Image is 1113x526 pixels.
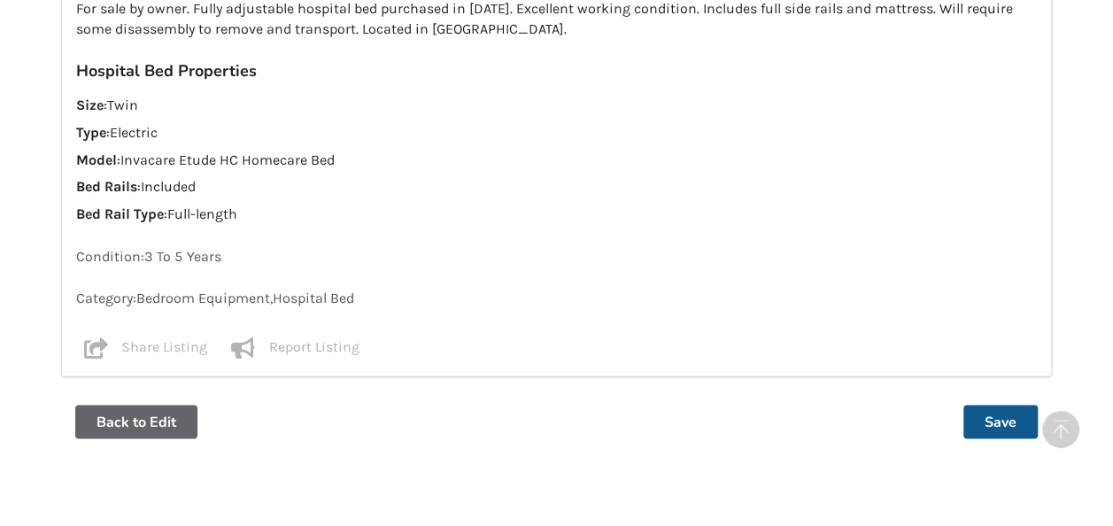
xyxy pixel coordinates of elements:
[75,405,197,438] button: Back to Edit
[76,178,137,195] strong: Bed Rails
[76,177,1037,197] p: : Included
[76,97,104,113] strong: Size
[76,205,164,222] strong: Bed Rail Type
[963,405,1038,438] button: Save
[76,151,117,168] strong: Model
[76,96,1037,116] p: : Twin
[76,61,1037,81] h3: Hospital Bed Properties
[269,336,359,358] p: Report Listing
[76,151,1037,171] p: : Invacare Etude HC Homecare Bed
[76,123,1037,143] p: : Electric
[76,288,1037,308] p: Category: Bedroom Equipment , Hospital Bed
[76,124,106,141] strong: Type
[76,246,1037,267] p: Condition: 3 To 5 Years
[76,205,1037,225] p: : Full-length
